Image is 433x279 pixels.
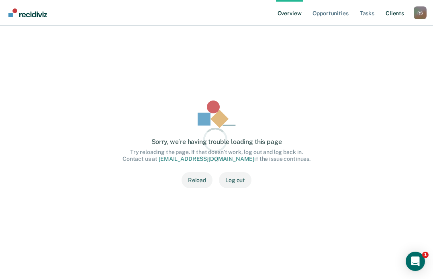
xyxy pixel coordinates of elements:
[182,172,212,188] button: Reload
[159,156,254,162] a: [EMAIL_ADDRESS][DOMAIN_NAME]
[406,252,425,271] iframe: Intercom live chat
[8,8,47,17] img: Recidiviz
[422,252,429,258] span: 1
[151,138,282,146] div: Sorry, we’re having trouble loading this page
[414,6,427,19] div: R S
[219,172,251,188] button: Log out
[123,149,310,162] div: Try reloading the page. If that doesn’t work, log out and log back in. Contact us at if the issue...
[414,6,427,19] button: Profile dropdown button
